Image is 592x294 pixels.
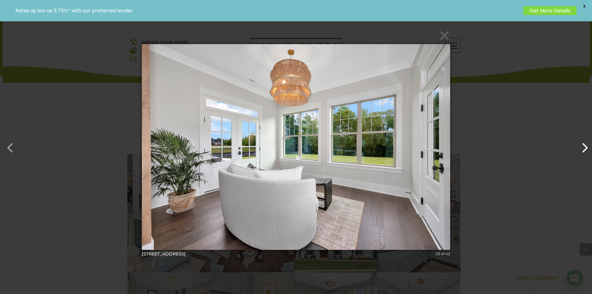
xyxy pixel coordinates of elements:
img: undefined [142,32,450,262]
div: [STREET_ADDRESS] [142,251,450,257]
div: 23 of 42 [436,251,450,257]
a: Get More Details [523,6,577,15]
span: X [580,2,589,11]
p: Rates as low as 5.75%* with our preferred lender [15,8,520,14]
button: Next (Right arrow key) [574,137,589,152]
button: × [144,29,452,42]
